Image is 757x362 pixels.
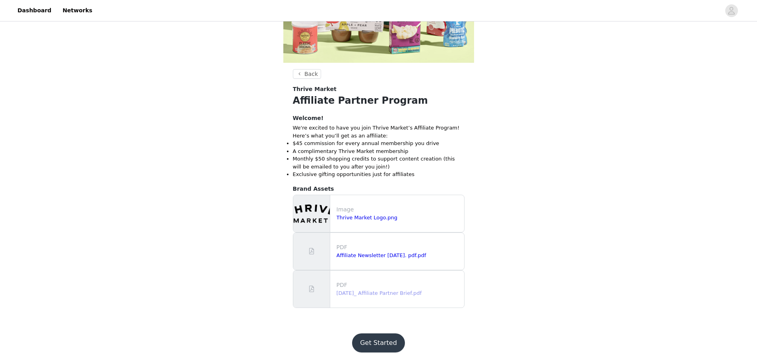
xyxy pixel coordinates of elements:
h1: Affiliate Partner Program [293,93,465,108]
a: [DATE]_ Affiliate Partner Brief.pdf [337,290,422,296]
h4: Brand Assets [293,185,465,193]
li: A complimentary Thrive Market membership [293,147,465,155]
p: PDF [337,281,461,289]
a: Thrive Market Logo.png [337,215,398,221]
h4: Welcome! [293,114,465,122]
div: avatar [728,4,735,17]
span: Thrive Market [293,85,337,93]
button: Get Started [352,333,405,352]
a: Dashboard [13,2,56,19]
p: Image [337,205,461,214]
li: $45 commission for every annual membership you drive [293,139,465,147]
img: file [293,195,330,232]
li: Monthly $50 shopping credits to support content creation (this will be emailed to you after you j... [293,155,465,170]
a: Affiliate Newsletter [DATE]. pdf.pdf [337,252,426,258]
button: Back [293,69,321,79]
p: We're excited to have you join Thrive Market’s Affiliate Program! Here’s what you’ll get as an af... [293,124,465,139]
p: PDF [337,243,461,252]
li: Exclusive gifting opportunities just for affiliates [293,170,465,178]
a: Networks [58,2,97,19]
